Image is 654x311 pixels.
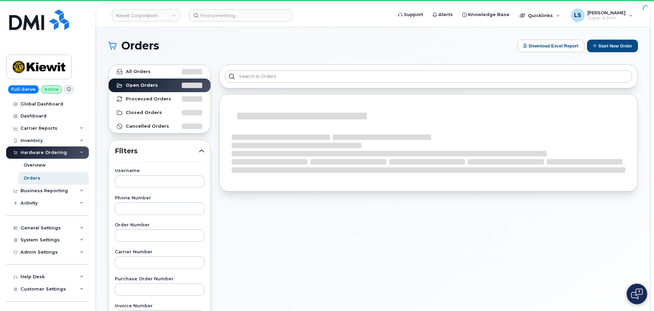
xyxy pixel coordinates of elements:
[115,223,204,227] label: Order Number
[115,196,204,200] label: Phone Number
[587,40,638,52] button: Start New Order
[109,119,210,133] a: Cancelled Orders
[126,110,162,115] strong: Closed Orders
[115,169,204,173] label: Username
[126,69,151,74] strong: All Orders
[109,92,210,106] a: Processed Orders
[225,70,632,83] input: Search in orders
[126,96,171,102] strong: Processed Orders
[121,41,159,51] span: Orders
[115,250,204,254] label: Carrier Number
[109,65,210,79] a: All Orders
[115,277,204,281] label: Purchase Order Number
[517,40,584,52] button: Download Excel Report
[109,106,210,119] a: Closed Orders
[115,146,199,156] span: Filters
[115,304,204,308] label: Invoice Number
[109,79,210,92] a: Open Orders
[126,124,169,129] strong: Cancelled Orders
[631,288,643,299] img: Open chat
[126,83,158,88] strong: Open Orders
